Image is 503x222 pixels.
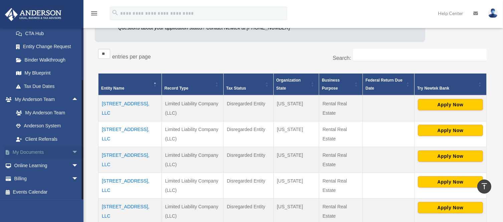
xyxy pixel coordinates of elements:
[9,40,85,53] a: Entity Change Request
[90,12,98,17] a: menu
[101,86,124,91] span: Entity Name
[276,78,301,91] span: Organization State
[162,74,223,96] th: Record Type: Activate to sort
[223,121,273,147] td: Disregarded Entity
[5,93,88,106] a: My Anderson Teamarrow_drop_up
[418,99,483,110] button: Apply Now
[5,159,88,172] a: Online Learningarrow_drop_down
[72,93,85,107] span: arrow_drop_up
[223,95,273,121] td: Disregarded Entity
[9,27,85,40] a: CTA Hub
[273,95,319,121] td: [US_STATE]
[418,150,483,162] button: Apply Now
[165,86,189,91] span: Record Type
[333,55,351,61] label: Search:
[223,147,273,173] td: Disregarded Entity
[162,121,223,147] td: Limited Liability Company (LLC)
[417,84,476,92] div: Try Newtek Bank
[480,182,488,190] i: vertical_align_top
[98,74,162,96] th: Entity Name: Activate to invert sorting
[273,147,319,173] td: [US_STATE]
[226,86,246,91] span: Tax Status
[9,119,88,133] a: Anderson System
[5,172,88,186] a: Billingarrow_drop_down
[90,9,98,17] i: menu
[3,8,63,21] img: Anderson Advisors Platinum Portal
[365,78,403,91] span: Federal Return Due Date
[319,121,363,147] td: Rental Real Estate
[112,54,151,60] label: entries per page
[418,202,483,213] button: Apply Now
[418,125,483,136] button: Apply Now
[319,147,363,173] td: Rental Real Estate
[319,95,363,121] td: Rental Real Estate
[162,173,223,199] td: Limited Liability Company (LLC)
[98,147,162,173] td: [STREET_ADDRESS], LLC
[72,159,85,173] span: arrow_drop_down
[9,80,85,93] a: Tax Due Dates
[322,78,339,91] span: Business Purpose
[98,173,162,199] td: [STREET_ADDRESS], LLC
[5,185,88,199] a: Events Calendar
[273,121,319,147] td: [US_STATE]
[9,106,88,119] a: My Anderson Team
[72,146,85,159] span: arrow_drop_down
[477,180,491,194] a: vertical_align_top
[98,121,162,147] td: [STREET_ADDRESS], LLC
[414,74,486,96] th: Try Newtek Bank : Activate to sort
[319,74,363,96] th: Business Purpose: Activate to sort
[9,132,88,146] a: Client Referrals
[273,173,319,199] td: [US_STATE]
[319,173,363,199] td: Rental Real Estate
[363,74,415,96] th: Federal Return Due Date: Activate to sort
[9,67,85,80] a: My Blueprint
[111,9,119,16] i: search
[488,8,498,18] img: User Pic
[72,172,85,186] span: arrow_drop_down
[98,95,162,121] td: [STREET_ADDRESS], LLC
[5,146,88,159] a: My Documentsarrow_drop_down
[162,95,223,121] td: Limited Liability Company (LLC)
[162,147,223,173] td: Limited Liability Company (LLC)
[273,74,319,96] th: Organization State: Activate to sort
[418,176,483,188] button: Apply Now
[223,74,273,96] th: Tax Status: Activate to sort
[223,173,273,199] td: Disregarded Entity
[9,53,85,67] a: Binder Walkthrough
